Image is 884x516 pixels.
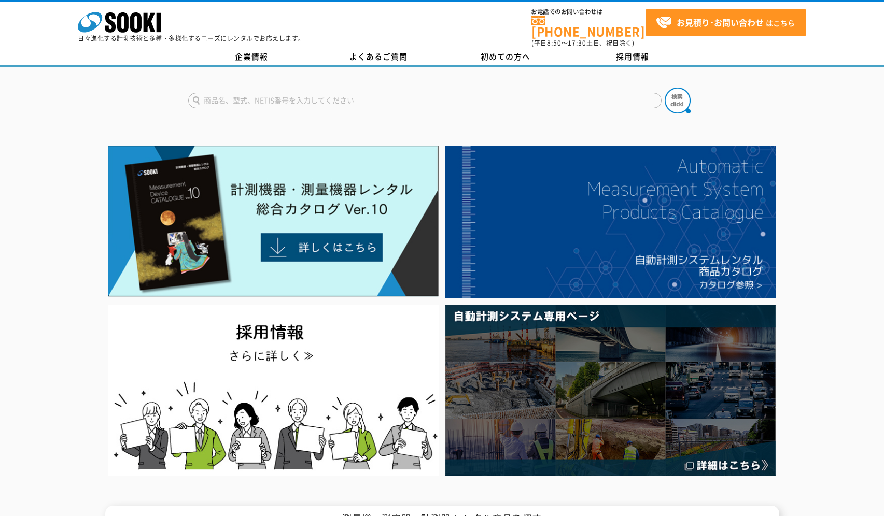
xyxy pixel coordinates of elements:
span: 17:30 [568,38,586,48]
span: はこちら [656,15,795,31]
img: 自動計測システム専用ページ [445,305,776,476]
span: (平日 ～ 土日、祝日除く) [531,38,634,48]
span: 8:50 [547,38,562,48]
a: 採用情報 [569,49,696,65]
img: SOOKI recruit [108,305,439,476]
a: よくあるご質問 [315,49,442,65]
img: btn_search.png [665,88,691,113]
p: 日々進化する計測技術と多種・多様化するニーズにレンタルでお応えします。 [78,35,305,41]
a: 初めての方へ [442,49,569,65]
a: [PHONE_NUMBER] [531,16,646,37]
span: 初めての方へ [481,51,530,62]
a: お見積り･お問い合わせはこちら [646,9,806,36]
a: 企業情報 [188,49,315,65]
img: 自動計測システムカタログ [445,146,776,298]
input: 商品名、型式、NETIS番号を入力してください [188,93,662,108]
img: Catalog Ver10 [108,146,439,297]
span: お電話でのお問い合わせは [531,9,646,15]
strong: お見積り･お問い合わせ [677,16,764,28]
